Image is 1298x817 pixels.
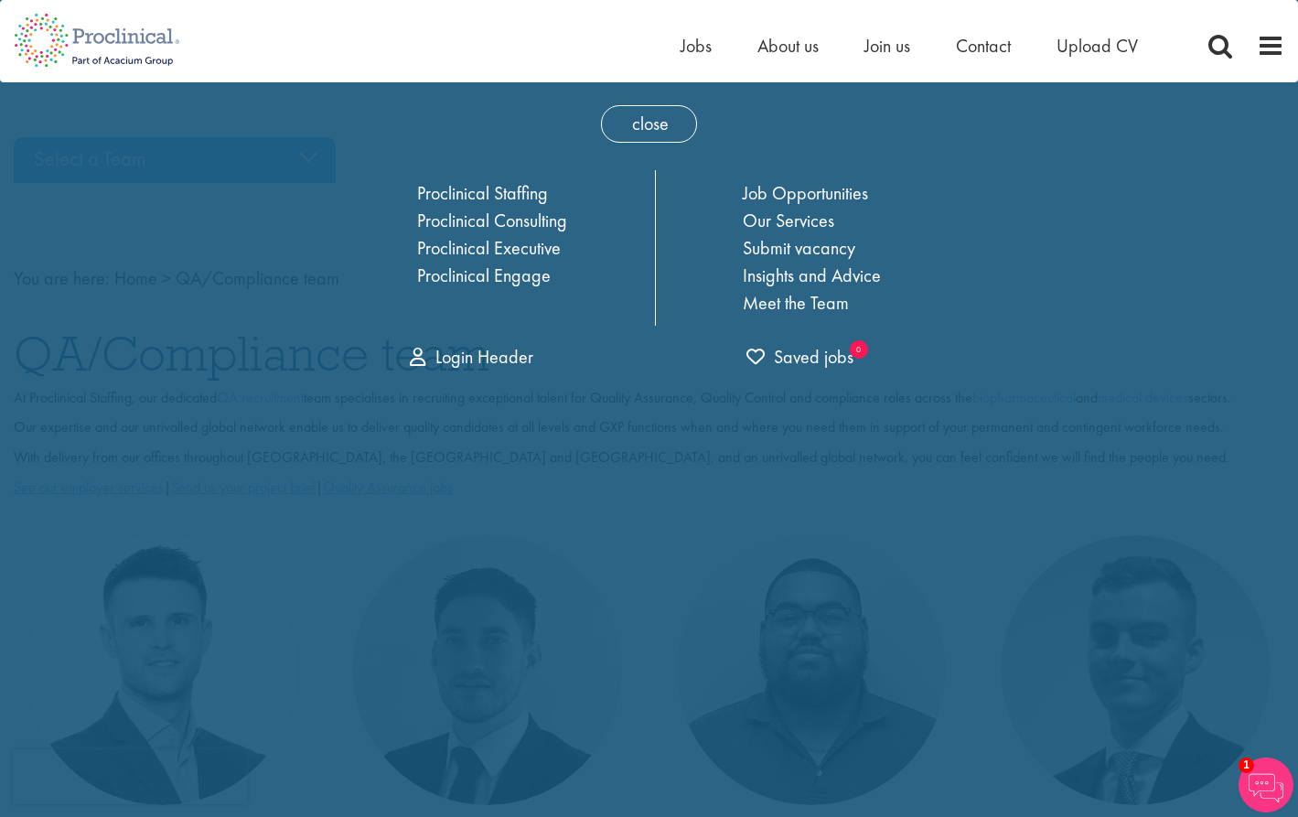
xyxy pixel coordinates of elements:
a: Proclinical Consulting [417,209,567,232]
a: Upload CV [1057,34,1138,58]
a: Job Opportunities [743,181,868,205]
a: trigger for shortlist [746,344,853,371]
a: Proclinical Engage [417,263,551,287]
a: Meet the Team [743,291,849,315]
a: About us [757,34,819,58]
sub: 0 [850,340,868,359]
a: Join us [864,34,910,58]
span: 1 [1239,758,1254,773]
span: close [601,105,697,143]
img: Chatbot [1239,758,1293,812]
a: Proclinical Executive [417,236,561,260]
span: Saved jobs [746,345,853,369]
a: Jobs [681,34,712,58]
a: Proclinical Staffing [417,181,548,205]
a: Our Services [743,209,834,232]
a: Contact [956,34,1011,58]
a: Login Header [410,345,533,369]
a: Insights and Advice [743,263,881,287]
a: Submit vacancy [743,236,855,260]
